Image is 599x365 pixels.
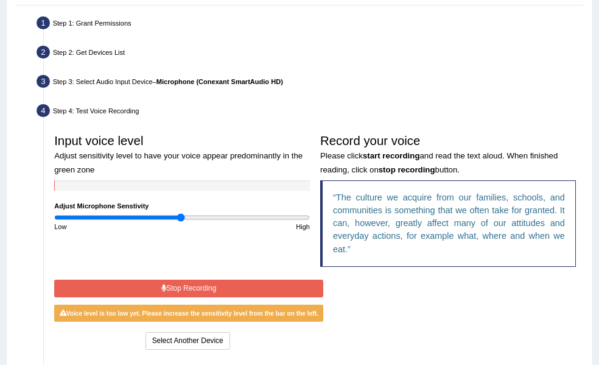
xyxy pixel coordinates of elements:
[49,222,182,232] div: Low
[320,151,558,174] small: Please click and read the text aloud. When finished reading, click on button.
[379,165,435,174] b: stop recording
[32,101,588,124] div: Step 4: Test Voice Recording
[54,151,303,174] small: Adjust sensitivity level to have your voice appear predominantly in the green zone
[153,78,283,85] span: –
[145,332,230,350] button: Select Another Device
[156,78,283,85] b: Microphone (Conexant SmartAudio HD)
[333,193,565,254] q: The culture we acquire from our families, schools, and communities is something that we often tak...
[54,305,323,322] div: Voice level is too low yet. Please increase the sensitivity level from the bar on the left.
[320,134,576,175] h3: Record your voice
[54,134,310,175] h3: Input voice level
[32,72,588,94] div: Step 3: Select Audio Input Device
[182,222,315,232] div: High
[32,13,588,36] div: Step 1: Grant Permissions
[363,151,420,160] b: start recording
[54,280,323,297] button: Stop Recording
[32,43,588,65] div: Step 2: Get Devices List
[54,201,149,211] label: Adjust Microphone Senstivity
